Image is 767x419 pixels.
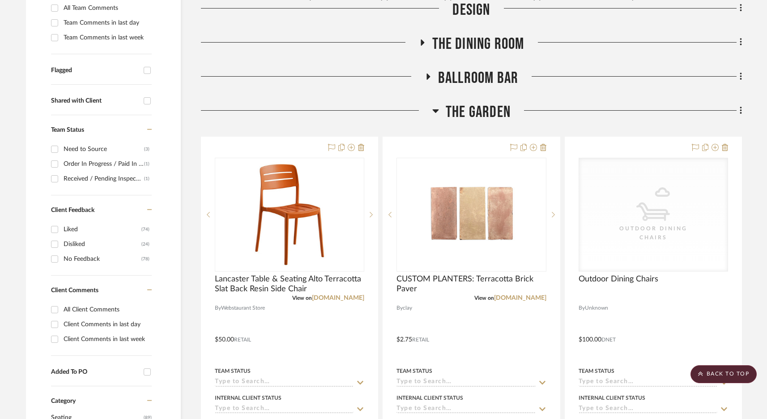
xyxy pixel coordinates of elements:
[64,317,149,332] div: Client Comments in last day
[396,304,403,312] span: By
[64,1,149,15] div: All Team Comments
[215,405,354,414] input: Type to Search…
[144,157,149,171] div: (1)
[396,378,535,387] input: Type to Search…
[446,103,511,122] span: The Garden
[51,97,139,105] div: Shared with Client
[141,237,149,251] div: (24)
[234,159,345,271] img: Lancaster Table & Seating Alto Terracotta Slat Back Resin Side Chair
[579,394,645,402] div: Internal Client Status
[474,295,494,301] span: View on
[215,304,221,312] span: By
[64,157,144,171] div: Order In Progress / Paid In Full w/ Freight, No Balance due
[221,304,265,312] span: Webstaurant Store
[579,405,717,414] input: Type to Search…
[215,378,354,387] input: Type to Search…
[64,237,141,251] div: Disliked
[51,67,139,74] div: Flagged
[438,69,518,88] span: BALLROOM BAR
[51,368,139,376] div: Added To PO
[396,405,535,414] input: Type to Search…
[585,304,608,312] span: Unknown
[144,142,149,156] div: (3)
[396,274,546,294] span: CUSTOM PLANTERS: Terracotta Brick Paver
[579,367,614,375] div: Team Status
[292,295,312,301] span: View on
[415,159,527,271] img: CUSTOM PLANTERS: Terracotta Brick Paver
[396,394,463,402] div: Internal Client Status
[579,378,717,387] input: Type to Search…
[141,222,149,237] div: (74)
[64,252,141,266] div: No Feedback
[215,394,281,402] div: Internal Client Status
[494,295,546,301] a: [DOMAIN_NAME]
[144,172,149,186] div: (1)
[51,127,84,133] span: Team Status
[215,367,251,375] div: Team Status
[396,367,432,375] div: Team Status
[609,224,698,242] div: Outdoor Dining Chairs
[403,304,412,312] span: clay
[312,295,364,301] a: [DOMAIN_NAME]
[141,252,149,266] div: (78)
[51,287,98,294] span: Client Comments
[579,304,585,312] span: By
[64,30,149,45] div: Team Comments in last week
[64,16,149,30] div: Team Comments in last day
[690,365,757,383] scroll-to-top-button: BACK TO TOP
[64,222,141,237] div: Liked
[64,172,144,186] div: Received / Pending Inspection
[64,332,149,346] div: Client Comments in last week
[51,207,94,213] span: Client Feedback
[51,397,76,405] span: Category
[579,274,658,284] span: Outdoor Dining Chairs
[64,142,144,156] div: Need to Source
[64,302,149,317] div: All Client Comments
[432,35,524,54] span: The Dining Room
[215,274,364,294] span: Lancaster Table & Seating Alto Terracotta Slat Back Resin Side Chair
